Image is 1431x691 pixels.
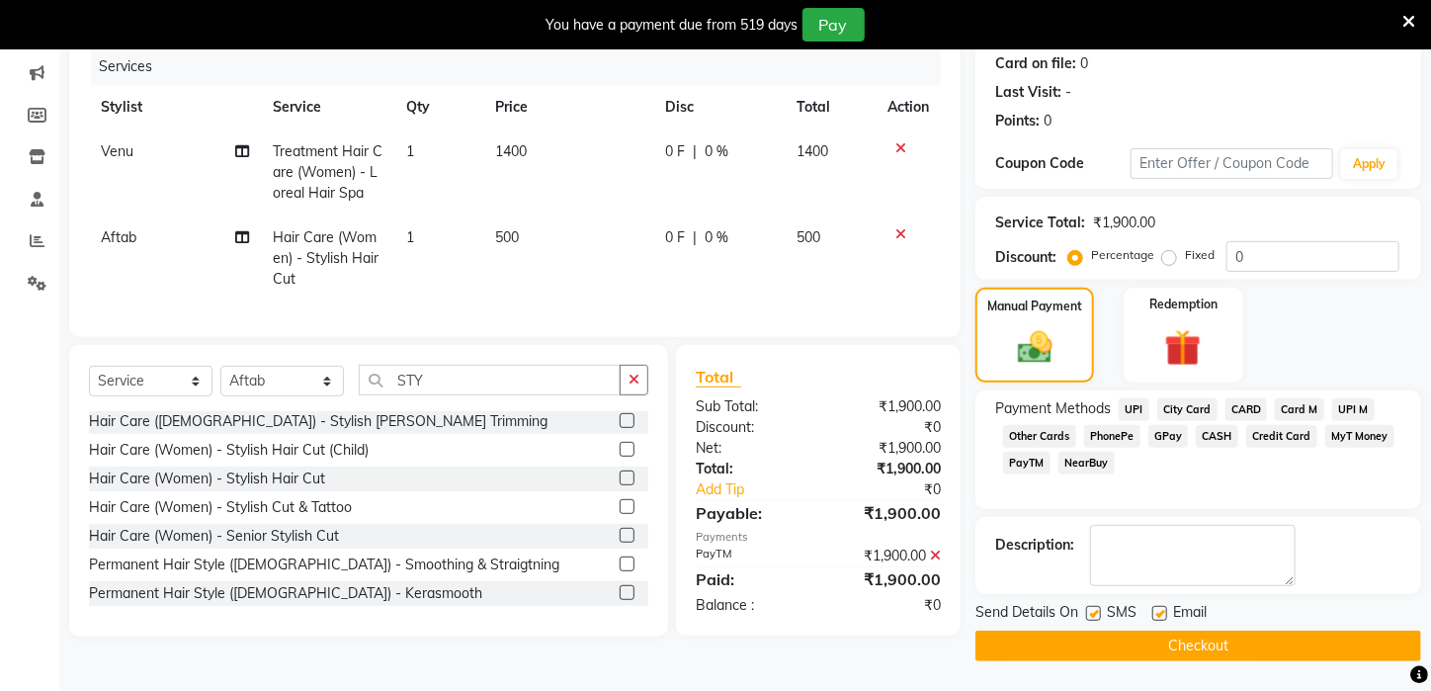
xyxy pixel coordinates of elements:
div: ₹1,900.00 [818,501,956,525]
div: ₹1,900.00 [818,459,956,479]
span: 1400 [495,142,527,160]
span: 0 % [705,227,728,248]
div: ₹1,900.00 [818,567,956,591]
div: Hair Care ([DEMOGRAPHIC_DATA]) - Stylish [PERSON_NAME] Trimming [89,411,547,432]
div: Total: [681,459,818,479]
label: Fixed [1185,246,1215,264]
span: MyT Money [1325,425,1394,448]
th: Stylist [89,85,261,130]
button: Pay [802,8,865,42]
th: Service [261,85,394,130]
th: Price [483,85,653,130]
div: Payments [696,529,941,546]
div: Card on file: [995,53,1076,74]
span: Send Details On [975,602,1078,627]
div: ₹1,900.00 [818,396,956,417]
span: CASH [1196,425,1238,448]
span: 0 % [705,141,728,162]
div: PayTM [681,546,818,566]
span: UPI [1119,398,1149,421]
span: 0 F [665,227,685,248]
div: Balance : [681,595,818,616]
label: Redemption [1149,296,1218,313]
span: UPI M [1332,398,1375,421]
span: Other Cards [1003,425,1076,448]
div: Sub Total: [681,396,818,417]
th: Total [785,85,876,130]
th: Qty [394,85,483,130]
span: City Card [1157,398,1218,421]
div: Hair Care (Women) - Stylish Cut & Tattoo [89,497,352,518]
span: GPay [1148,425,1189,448]
div: Paid: [681,567,818,591]
div: Hair Care (Women) - Stylish Hair Cut (Child) [89,440,369,461]
span: 500 [495,228,519,246]
span: SMS [1107,602,1136,627]
label: Percentage [1091,246,1154,264]
span: PayTM [1003,452,1051,475]
div: 0 [1080,53,1088,74]
span: | [693,227,697,248]
div: 0 [1044,111,1052,131]
img: _cash.svg [1007,327,1063,368]
div: Permanent Hair Style ([DEMOGRAPHIC_DATA]) - Kerasmooth [89,583,482,604]
span: 1 [406,142,414,160]
div: Discount: [995,247,1056,268]
div: You have a payment due from 519 days [547,15,799,36]
span: 1400 [797,142,828,160]
div: Description: [995,535,1074,556]
input: Enter Offer / Coupon Code [1131,148,1334,179]
span: NearBuy [1058,452,1115,475]
th: Disc [653,85,785,130]
span: Total [696,367,741,388]
div: - [1065,82,1071,103]
div: ₹0 [841,479,956,500]
div: Payable: [681,501,818,525]
div: ₹1,900.00 [1093,213,1155,233]
span: 500 [797,228,820,246]
span: PhonePe [1084,425,1140,448]
div: ₹1,900.00 [818,438,956,459]
span: 0 F [665,141,685,162]
div: Net: [681,438,818,459]
div: Permanent Hair Style ([DEMOGRAPHIC_DATA]) - Smoothing & Straigtning [89,555,559,575]
div: Points: [995,111,1040,131]
span: Card M [1275,398,1324,421]
span: Venu [101,142,133,160]
div: Discount: [681,417,818,438]
button: Checkout [975,631,1421,661]
div: Hair Care (Women) - Senior Stylish Cut [89,526,339,547]
button: Apply [1341,149,1397,179]
img: _gift.svg [1153,325,1213,371]
div: Last Visit: [995,82,1061,103]
span: Payment Methods [995,398,1111,419]
span: Credit Card [1246,425,1317,448]
div: ₹0 [818,595,956,616]
span: CARD [1225,398,1268,421]
div: Coupon Code [995,153,1131,174]
input: Search or Scan [359,365,621,395]
div: ₹0 [818,417,956,438]
div: Services [91,48,956,85]
span: | [693,141,697,162]
span: Treatment Hair Care (Women) - Loreal Hair Spa [273,142,382,202]
span: Hair Care (Women) - Stylish Hair Cut [273,228,379,288]
span: 1 [406,228,414,246]
div: ₹1,900.00 [818,546,956,566]
div: Service Total: [995,213,1085,233]
span: Aftab [101,228,136,246]
div: Hair Care (Women) - Stylish Hair Cut [89,469,325,489]
span: Email [1173,602,1207,627]
label: Manual Payment [987,298,1082,315]
th: Action [876,85,941,130]
a: Add Tip [681,479,841,500]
